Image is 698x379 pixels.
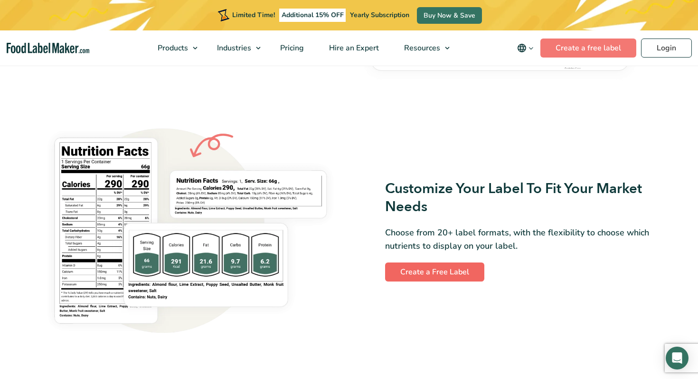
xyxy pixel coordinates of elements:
[385,226,660,253] p: Choose from 20+ label formats, with the flexibility to choose which nutrients to display on your ...
[540,39,636,58] a: Create a free label
[268,30,314,66] a: Pricing
[510,39,540,58] button: Change language
[7,43,90,54] a: Food Label Maker homepage
[385,262,484,282] a: Create a Free Label
[666,347,689,369] div: Open Intercom Messenger
[401,43,441,53] span: Resources
[385,180,660,216] h3: Customize Your Label To Fit Your Market Needs
[145,30,202,66] a: Products
[326,43,380,53] span: Hire an Expert
[417,7,482,24] a: Buy Now & Save
[205,30,265,66] a: Industries
[214,43,252,53] span: Industries
[350,10,409,19] span: Yearly Subscription
[277,43,305,53] span: Pricing
[317,30,389,66] a: Hire an Expert
[392,30,454,66] a: Resources
[232,10,275,19] span: Limited Time!
[279,9,346,22] span: Additional 15% OFF
[641,39,692,58] a: Login
[155,43,189,53] span: Products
